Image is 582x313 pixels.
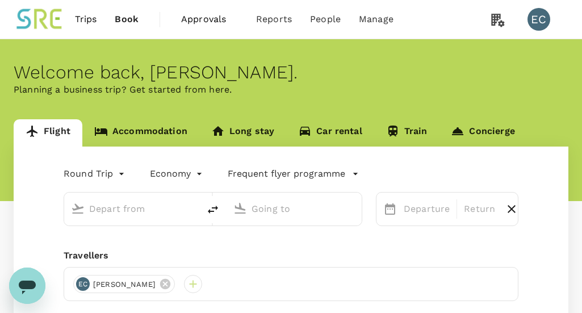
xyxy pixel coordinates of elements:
div: Welcome back , [PERSON_NAME] . [14,62,568,83]
span: Reports [256,12,292,26]
div: EC [527,8,550,31]
span: Book [115,12,139,26]
a: Flight [14,119,82,147]
div: Travellers [64,249,518,262]
span: People [310,12,341,26]
button: delete [199,196,227,223]
span: Manage [359,12,393,26]
div: EC[PERSON_NAME] [73,275,175,293]
div: Economy [150,165,205,183]
button: Open [191,207,194,210]
input: Depart from [89,200,175,218]
button: Open [354,207,356,210]
a: Accommodation [82,119,199,147]
span: [PERSON_NAME] [86,279,162,290]
div: Round Trip [64,165,127,183]
button: Frequent flyer programme [228,167,359,181]
span: Trips [75,12,97,26]
img: Synera Renewable Energy [14,7,66,32]
p: Departure [404,202,450,216]
div: EC [76,277,90,291]
p: Frequent flyer programme [228,167,345,181]
a: Concierge [439,119,526,147]
p: Planning a business trip? Get started from here. [14,83,568,97]
iframe: Button to launch messaging window [9,268,45,304]
p: Return [464,202,495,216]
span: Approvals [181,12,238,26]
a: Car rental [286,119,374,147]
input: Going to [252,200,338,218]
a: Long stay [199,119,286,147]
a: Train [374,119,439,147]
